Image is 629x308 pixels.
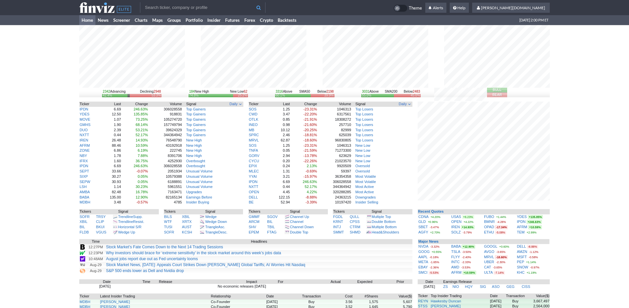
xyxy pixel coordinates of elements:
span: Signal [355,102,366,107]
td: 39624329 [148,128,182,133]
a: INTJ [333,225,341,229]
a: Alerts [425,3,446,13]
div: 53.3% [152,94,161,97]
a: LSH [80,185,87,189]
td: 157749794 [148,122,182,128]
a: BIL [80,225,85,229]
a: EPIX [249,164,257,168]
span: -23.31% [303,107,317,111]
a: Top Losers [355,107,373,111]
span: 3031 [362,90,369,93]
td: 306028558 [148,107,182,112]
span: 2948 [154,90,161,93]
a: Stock Market’s Fate Comes Down to the Next 14 Trading Sessions [106,245,223,249]
span: -21.60% [303,123,317,127]
a: SMMT [333,230,344,234]
a: SMCI [418,270,428,274]
a: Channel Down [290,225,314,229]
a: AGFY [418,230,428,234]
a: Top Losers [355,128,373,132]
a: BABA [451,244,461,248]
a: AMZN [517,250,527,254]
a: CWD [249,112,258,116]
a: STSS [418,304,428,308]
a: IPDN [517,220,526,224]
a: Portfolio [183,15,205,25]
a: GMHS [80,123,90,127]
a: USAS [451,215,461,219]
a: Top Losers [355,112,373,116]
a: IREN [80,138,88,142]
a: Top Gainers [186,112,206,116]
a: META [418,260,428,264]
a: DELL [249,195,258,199]
a: MRVL [249,138,259,142]
a: GEG [507,285,514,289]
a: AVGO [484,250,494,254]
a: Major News [418,239,438,243]
a: SOFR [164,230,174,234]
a: Wedge [205,215,217,219]
span: Daily [229,102,237,107]
td: 6317561 [317,112,351,117]
a: Most Volatile [355,180,376,184]
a: Top Gainers [186,117,206,121]
a: AMBA [80,190,90,194]
td: 2.39 [100,128,121,133]
b: Recent Quotes [418,209,444,213]
a: TEM [517,230,525,234]
a: New Low [355,154,370,158]
td: 6.69 [100,107,121,112]
span: [DATE] 2:00 PM ET [519,15,548,25]
a: BE [249,200,254,204]
a: AFRM [451,270,462,274]
div: Declining [140,89,161,94]
a: Top Gainers [186,107,206,111]
td: 1.07 [100,117,121,122]
span: 73.25% [136,117,148,121]
a: QULL [350,215,359,219]
span: 2198 [326,90,333,93]
a: Top Losers [355,138,373,142]
a: AFRM [80,143,90,147]
a: CDNA [418,215,429,219]
a: OPEN [451,220,462,224]
a: Channel Up [290,215,309,219]
a: Theme [394,5,422,12]
a: SHV [249,225,256,229]
a: TriangleDesc. [205,230,227,234]
a: Unusual Volume [186,174,213,178]
a: MOVE [80,117,90,121]
a: GORV [249,154,260,158]
a: TrendlineSupp. [118,215,143,219]
td: 76548790 [148,138,182,143]
a: New High [186,148,202,152]
th: Change [290,102,317,107]
div: New Low [230,89,247,94]
a: Overbought [186,159,205,163]
a: WTF [164,220,172,224]
a: REYN [418,299,428,303]
div: 74.8% [189,94,198,97]
a: BIL [267,220,273,224]
td: 26.48 [100,138,121,143]
div: Above [276,89,293,94]
a: SIXP [80,174,88,178]
a: Double Top [290,230,308,234]
th: Change [121,102,148,107]
span: Asc. [218,225,225,229]
a: AUST [182,225,192,229]
span: Daily [399,102,407,107]
a: AFRM [517,225,527,229]
a: Wedge Up [118,230,135,234]
div: Below [404,89,420,94]
a: DUO [80,128,87,132]
div: Above [362,89,379,94]
a: Home [79,15,95,25]
a: Multiple Top [372,215,391,219]
span: 52.17% [136,133,148,137]
a: MDBH [80,300,90,304]
a: OTLK [249,117,259,121]
a: MLEC [249,169,259,173]
a: BMNR [484,220,495,224]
